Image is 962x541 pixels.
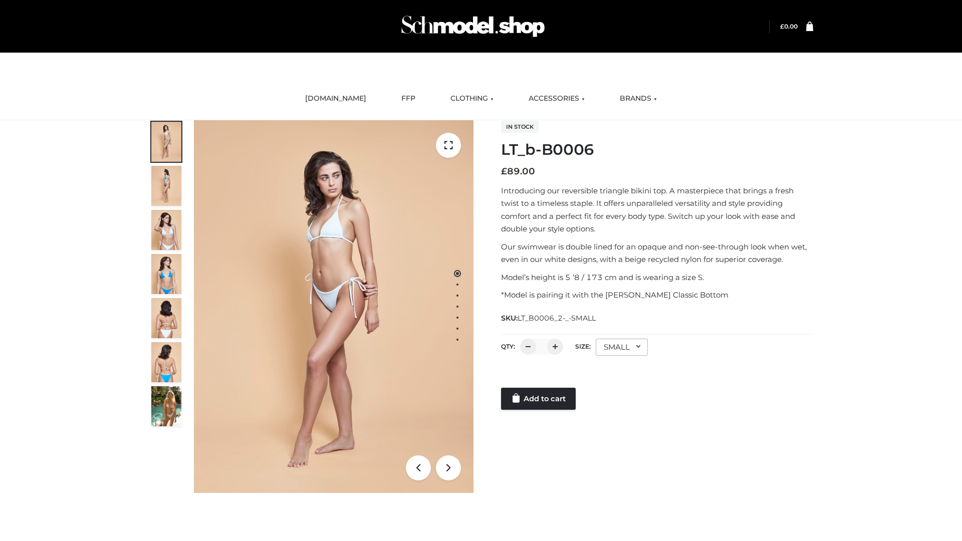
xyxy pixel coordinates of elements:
[501,121,539,133] span: In stock
[443,88,501,110] a: CLOTHING
[501,141,813,159] h1: LT_b-B0006
[780,23,784,30] span: £
[501,271,813,284] p: Model’s height is 5 ‘8 / 173 cm and is wearing a size S.
[501,166,535,177] bdi: 89.00
[398,7,548,46] img: Schmodel Admin 964
[151,210,181,250] img: ArielClassicBikiniTop_CloudNine_AzureSky_OW114ECO_3-scaled.jpg
[298,88,374,110] a: [DOMAIN_NAME]
[151,254,181,294] img: ArielClassicBikiniTop_CloudNine_AzureSky_OW114ECO_4-scaled.jpg
[612,88,664,110] a: BRANDS
[521,88,592,110] a: ACCESSORIES
[501,184,813,235] p: Introducing our reversible triangle bikini top. A masterpiece that brings a fresh twist to a time...
[501,289,813,302] p: *Model is pairing it with the [PERSON_NAME] Classic Bottom
[501,312,597,324] span: SKU:
[151,386,181,426] img: Arieltop_CloudNine_AzureSky2.jpg
[151,166,181,206] img: ArielClassicBikiniTop_CloudNine_AzureSky_OW114ECO_2-scaled.jpg
[575,343,591,350] label: Size:
[151,122,181,162] img: ArielClassicBikiniTop_CloudNine_AzureSky_OW114ECO_1-scaled.jpg
[151,342,181,382] img: ArielClassicBikiniTop_CloudNine_AzureSky_OW114ECO_8-scaled.jpg
[780,23,798,30] a: £0.00
[780,23,798,30] bdi: 0.00
[501,343,515,350] label: QTY:
[501,240,813,266] p: Our swimwear is double lined for an opaque and non-see-through look when wet, even in our white d...
[501,166,507,177] span: £
[596,339,648,356] div: SMALL
[394,88,423,110] a: FFP
[194,120,473,493] img: ArielClassicBikiniTop_CloudNine_AzureSky_OW114ECO_1
[151,298,181,338] img: ArielClassicBikiniTop_CloudNine_AzureSky_OW114ECO_7-scaled.jpg
[501,388,576,410] a: Add to cart
[518,314,596,323] span: LT_B0006_2-_-SMALL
